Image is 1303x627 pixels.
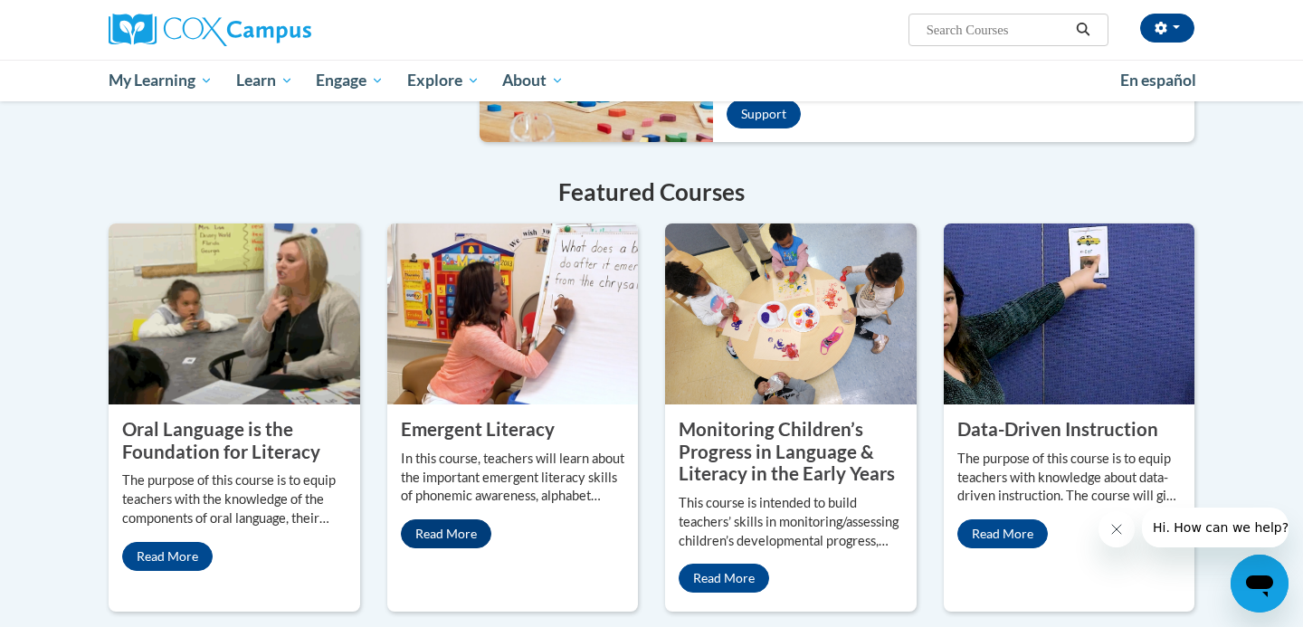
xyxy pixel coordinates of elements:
img: Cox Campus [109,14,311,46]
a: Read More [401,519,491,548]
p: The purpose of this course is to equip teachers with knowledge about data-driven instruction. The... [957,450,1182,507]
span: En español [1120,71,1196,90]
property: Data-Driven Instruction [957,418,1158,440]
a: Read More [957,519,1048,548]
img: Monitoring Children’s Progress in Language & Literacy in the Early Years [665,223,917,404]
iframe: Message from company [1142,508,1289,547]
a: Read More [679,564,769,593]
img: Emergent Literacy [387,223,639,404]
p: This course is intended to build teachers’ skills in monitoring/assessing children’s developmenta... [679,494,903,551]
span: About [502,70,564,91]
p: The purpose of this course is to equip teachers with the knowledge of the components of oral lang... [122,471,347,528]
a: Explore [395,60,491,101]
a: Learn [224,60,305,101]
a: Engage [304,60,395,101]
span: Explore [407,70,480,91]
h4: Featured Courses [109,175,1194,210]
p: In this course, teachers will learn about the important emergent literacy skills of phonemic awar... [401,450,625,507]
a: My Learning [97,60,224,101]
span: Learn [236,70,293,91]
property: Emergent Literacy [401,418,555,440]
a: Read More [122,542,213,571]
span: Engage [316,70,384,91]
property: Oral Language is the Foundation for Literacy [122,418,320,462]
a: About [491,60,576,101]
property: Monitoring Children’s Progress in Language & Literacy in the Early Years [679,418,895,484]
img: Data-Driven Instruction [944,223,1195,404]
span: My Learning [109,70,213,91]
iframe: Button to launch messaging window [1231,555,1289,613]
input: Search Courses [925,19,1070,41]
a: Support [727,100,801,128]
iframe: Close message [1099,511,1135,547]
div: Main menu [81,60,1222,101]
button: Search [1070,19,1097,41]
button: Account Settings [1140,14,1194,43]
a: En español [1108,62,1208,100]
a: Cox Campus [109,14,452,46]
img: Oral Language is the Foundation for Literacy [109,223,360,404]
